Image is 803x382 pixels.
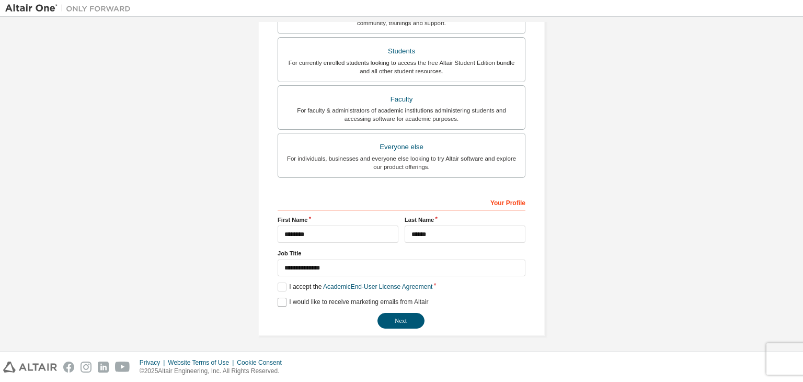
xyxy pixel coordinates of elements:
[278,216,398,224] label: First Name
[81,362,91,373] img: instagram.svg
[377,313,425,329] button: Next
[63,362,74,373] img: facebook.svg
[237,358,288,367] div: Cookie Consent
[284,44,519,59] div: Students
[140,358,168,367] div: Privacy
[405,216,525,224] label: Last Name
[98,362,109,373] img: linkedin.svg
[284,59,519,75] div: For currently enrolled students looking to access the free Altair Student Edition bundle and all ...
[278,298,428,307] label: I would like to receive marketing emails from Altair
[284,106,519,123] div: For faculty & administrators of academic institutions administering students and accessing softwa...
[278,283,432,291] label: I accept the
[140,367,288,376] p: © 2025 Altair Engineering, Inc. All Rights Reserved.
[3,362,57,373] img: altair_logo.svg
[168,358,237,367] div: Website Terms of Use
[5,3,136,14] img: Altair One
[115,362,130,373] img: youtube.svg
[284,140,519,154] div: Everyone else
[284,92,519,107] div: Faculty
[278,249,525,257] label: Job Title
[323,283,432,290] a: Academic End-User License Agreement
[278,194,525,210] div: Your Profile
[284,154,519,171] div: For individuals, businesses and everyone else looking to try Altair software and explore our prod...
